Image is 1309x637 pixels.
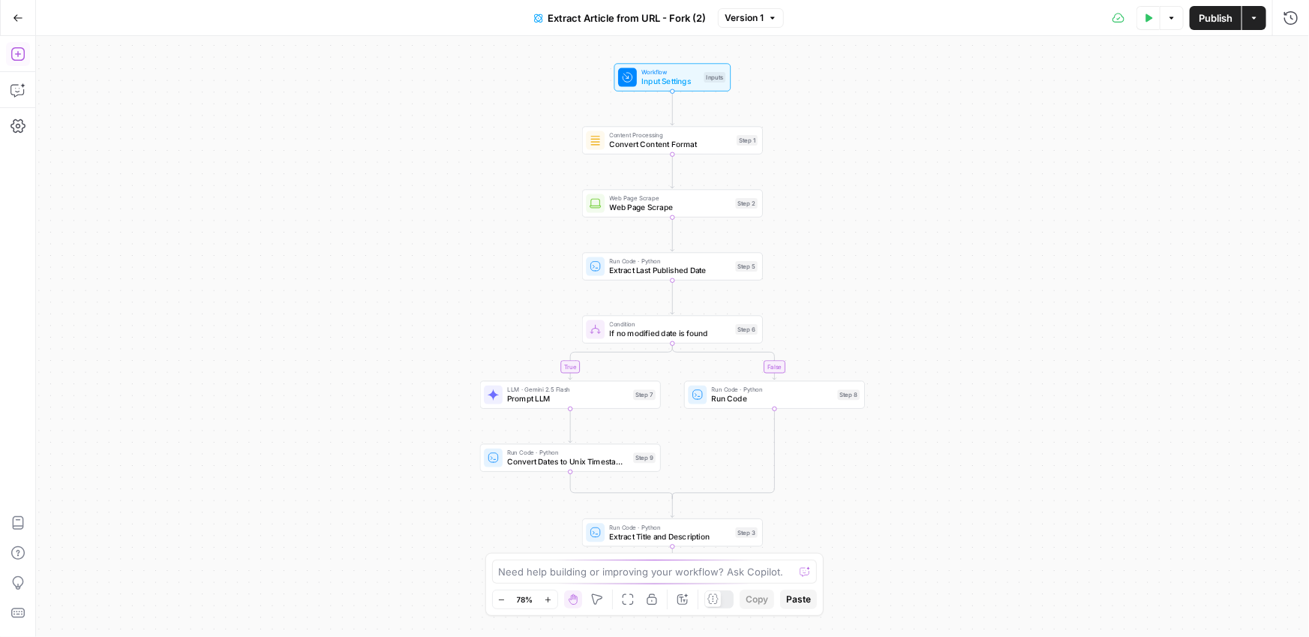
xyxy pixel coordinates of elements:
span: Workflow [641,68,699,77]
span: Web Page Scrape [609,194,731,203]
span: If no modified date is found [609,328,731,340]
span: Publish [1199,11,1232,26]
span: Extract Article from URL - Fork (2) [548,11,706,26]
g: Edge from step_1 to step_2 [671,155,674,188]
div: Run Code · PythonConvert Dates to Unix TimestampsStep 9 [480,444,661,472]
button: Version 1 [718,8,784,28]
span: Content Processing [609,131,731,140]
div: Step 5 [736,261,758,272]
button: Extract Article from URL - Fork (2) [525,6,715,30]
span: Convert Dates to Unix Timestamps [507,456,629,468]
span: Web Page Scrape [609,202,731,214]
span: Run Code · Python [712,385,833,394]
g: Edge from step_2 to step_5 [671,218,674,251]
button: Publish [1190,6,1241,30]
span: Input Settings [641,76,699,88]
span: Extract Last Published Date [609,265,731,277]
g: Edge from step_6 to step_7 [569,344,672,380]
div: ConditionIf no modified date is foundStep 6 [582,315,763,343]
span: LLM · Gemini 2.5 Flash [507,385,629,394]
span: 78% [517,593,533,605]
span: Prompt LLM [507,393,629,405]
span: Convert Content Format [609,139,731,151]
div: Step 3 [736,527,758,538]
div: Run Code · PythonExtract Last Published DateStep 5 [582,252,763,280]
div: Step 2 [736,198,758,209]
span: Copy [746,593,768,606]
div: Web Page ScrapeWeb Page ScrapeStep 2 [582,189,763,217]
span: Condition [609,320,731,329]
div: Step 6 [736,324,758,335]
span: Run Code · Python [609,523,731,532]
span: Version 1 [725,11,764,25]
div: Run Code · PythonExtract Title and DescriptionStep 3 [582,518,763,546]
span: Run Code [712,393,833,405]
span: Paste [786,593,811,606]
div: Run Code · PythonRun CodeStep 8 [684,381,865,409]
div: Step 1 [737,135,758,146]
img: o3r9yhbrn24ooq0tey3lueqptmfj [590,134,602,146]
div: Content ProcessingConvert Content FormatStep 1 [582,126,763,154]
span: Extract Title and Description [609,531,731,543]
div: Step 7 [633,389,656,400]
span: Run Code · Python [609,257,731,266]
g: Edge from step_8 to step_6-conditional-end [673,409,775,499]
div: WorkflowInput SettingsInputs [582,63,763,91]
div: Step 8 [838,389,860,400]
div: Inputs [704,72,726,83]
button: Paste [780,590,817,609]
button: Copy [740,590,774,609]
g: Edge from start to step_1 [671,92,674,125]
g: Edge from step_9 to step_6-conditional-end [570,472,672,499]
div: Step 9 [633,452,656,463]
div: LLM · Gemini 2.5 FlashPrompt LLMStep 7 [480,381,661,409]
g: Edge from step_5 to step_6 [671,281,674,314]
g: Edge from step_6 to step_8 [673,344,776,380]
span: Run Code · Python [507,448,629,457]
g: Edge from step_6-conditional-end to step_3 [671,496,674,518]
g: Edge from step_7 to step_9 [569,409,572,443]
